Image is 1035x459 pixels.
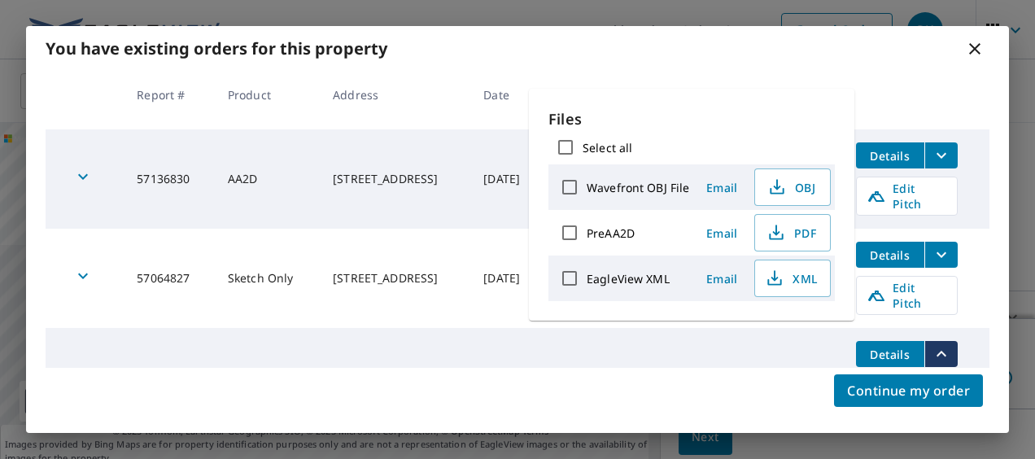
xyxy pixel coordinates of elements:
[924,341,958,367] button: filesDropdownBtn-57063059
[333,171,457,187] div: [STREET_ADDRESS]
[847,379,970,402] span: Continue my order
[548,108,835,130] p: Files
[124,229,215,328] td: 57064827
[924,242,958,268] button: filesDropdownBtn-57064827
[730,71,843,119] th: Status
[866,247,915,263] span: Details
[124,129,215,229] td: 57136830
[470,71,542,119] th: Date
[46,37,387,59] b: You have existing orders for this property
[320,71,470,119] th: Address
[215,328,320,427] td: AA2D
[754,214,831,251] button: PDF
[834,374,983,407] button: Continue my order
[215,229,320,328] td: Sketch Only
[765,269,817,288] span: XML
[856,276,958,315] a: Edit Pitch
[215,129,320,229] td: AA2D
[124,328,215,427] td: 57063059
[587,271,670,286] label: EagleView XML
[696,266,748,291] button: Email
[333,270,457,286] div: [STREET_ADDRESS]
[587,225,635,241] label: PreAA2D
[649,328,730,427] td: Regular
[542,71,648,119] th: Claim ID
[702,180,741,195] span: Email
[856,341,924,367] button: detailsBtn-57063059
[587,180,689,195] label: Wavefront OBJ File
[867,181,947,212] span: Edit Pitch
[696,221,748,246] button: Email
[696,175,748,200] button: Email
[765,177,817,197] span: OBJ
[470,229,542,328] td: [DATE]
[702,271,741,286] span: Email
[542,328,648,427] td: 0743593543
[583,140,632,155] label: Select all
[856,177,958,216] a: Edit Pitch
[765,223,817,243] span: PDF
[754,168,831,206] button: OBJ
[470,328,542,427] td: [DATE]
[702,225,741,241] span: Email
[856,242,924,268] button: detailsBtn-57064827
[856,142,924,168] button: detailsBtn-57136830
[754,260,831,297] button: XML
[124,71,215,119] th: Report #
[866,347,915,362] span: Details
[649,71,730,119] th: Delivery
[866,148,915,164] span: Details
[470,129,542,229] td: [DATE]
[215,71,320,119] th: Product
[867,280,947,311] span: Edit Pitch
[924,142,958,168] button: filesDropdownBtn-57136830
